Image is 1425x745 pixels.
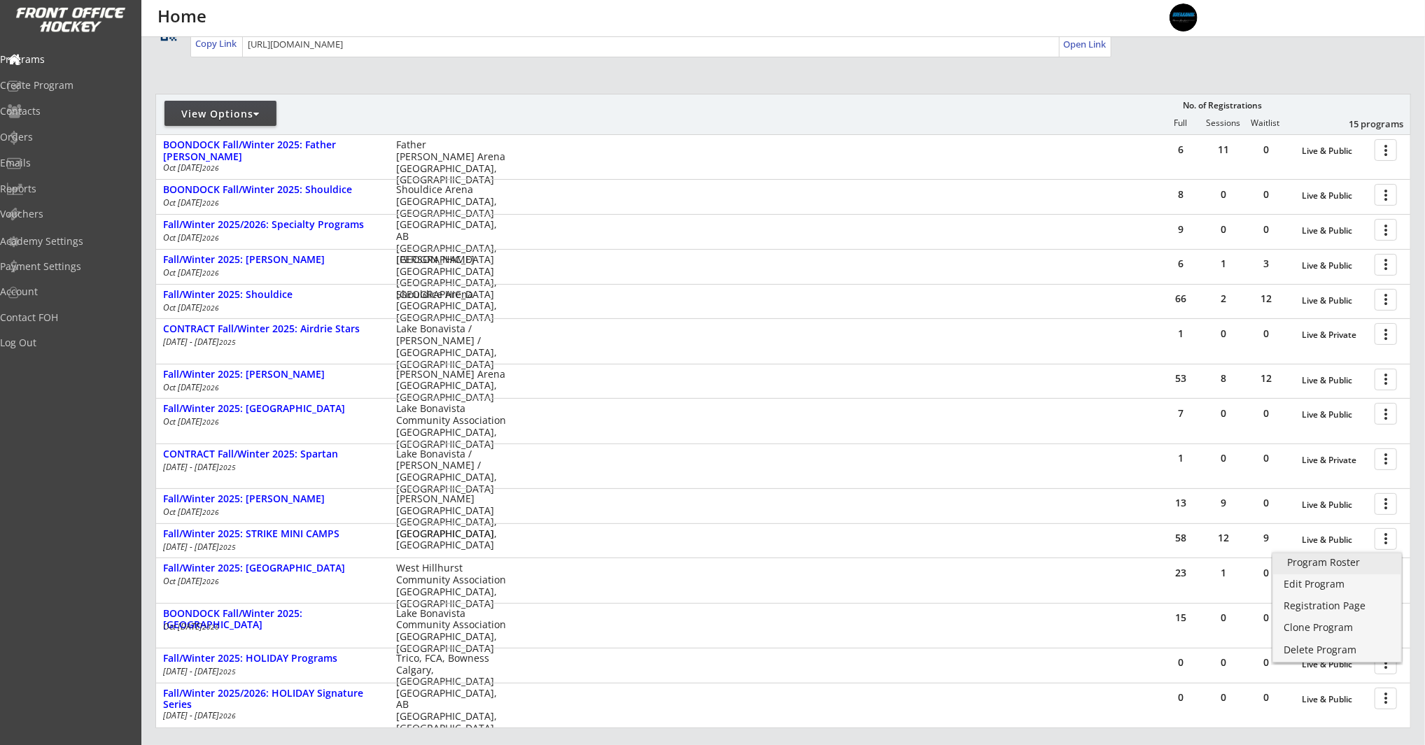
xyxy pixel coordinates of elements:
div: Oct [DATE] [163,269,377,277]
div: 1 [1160,329,1202,339]
div: Live & Public [1302,660,1368,669]
div: 0 [1160,658,1202,667]
div: [PERSON_NAME][GEOGRAPHIC_DATA] [GEOGRAPHIC_DATA], [GEOGRAPHIC_DATA] [396,254,506,301]
div: 2 [1202,294,1244,304]
div: 8 [1160,190,1202,199]
em: 2026 [219,711,236,721]
div: 9 [1202,498,1244,508]
div: 0 [1245,453,1287,463]
div: 0 [1202,658,1244,667]
div: 0 [1245,225,1287,234]
div: Oct [DATE] [163,234,377,242]
div: Live & Public [1302,191,1368,201]
div: Fall/Winter 2025: [PERSON_NAME] [163,369,381,381]
div: Live & Public [1302,376,1368,385]
div: 0 [1202,409,1244,418]
div: 7 [1160,409,1202,418]
div: Father [PERSON_NAME] Arena [GEOGRAPHIC_DATA], [GEOGRAPHIC_DATA] [396,139,506,186]
div: Oct [DATE] [163,577,377,586]
em: 2026 [202,507,219,517]
div: 0 [1245,568,1287,578]
button: more_vert [1375,289,1397,311]
em: 2025 [219,542,236,552]
button: more_vert [1375,369,1397,390]
div: Lake Bonavista Community Association [GEOGRAPHIC_DATA], [GEOGRAPHIC_DATA] [396,403,506,450]
div: [PERSON_NAME] Arena [GEOGRAPHIC_DATA], [GEOGRAPHIC_DATA] [396,369,506,404]
div: Oct [DATE] [163,383,377,392]
button: more_vert [1375,493,1397,515]
div: 6 [1160,145,1202,155]
div: 11 [1202,145,1244,155]
div: Live & Public [1302,500,1368,510]
div: 9 [1160,225,1202,234]
div: [PERSON_NAME][GEOGRAPHIC_DATA] [GEOGRAPHIC_DATA], [GEOGRAPHIC_DATA] [396,493,506,540]
div: 12 [1245,374,1287,383]
div: Sessions [1202,118,1244,128]
div: 0 [1245,658,1287,667]
div: Lake Bonavista / [PERSON_NAME] / [GEOGRAPHIC_DATA], [GEOGRAPHIC_DATA] [396,448,506,495]
div: Full [1160,118,1202,128]
div: Fall/Winter 2025: [PERSON_NAME] [163,254,381,266]
em: 2026 [202,622,219,632]
div: Fall/Winter 2025: Shouldice [163,289,381,301]
div: Edit Program [1284,579,1391,589]
div: 1 [1202,568,1244,578]
div: 0 [1160,693,1202,702]
div: 0 [1245,613,1287,623]
div: Live & Private [1302,330,1368,340]
div: Fall/Winter 2025: [GEOGRAPHIC_DATA] [163,403,381,415]
div: Live & Private [1302,455,1368,465]
div: CONTRACT Fall/Winter 2025: Spartan [163,448,381,460]
em: 2026 [202,163,219,173]
div: Program Roster [1287,558,1387,567]
div: BOONDOCK Fall/Winter 2025: Father [PERSON_NAME] [163,139,381,163]
div: Fall/Winter 2025/2026: Specialty Programs [163,219,381,231]
button: more_vert [1375,528,1397,550]
em: 2025 [219,667,236,676]
div: BOONDOCK Fall/Winter 2025: [GEOGRAPHIC_DATA] [163,608,381,632]
div: Live & Public [1302,695,1368,704]
em: 2025 [219,337,236,347]
em: 2026 [202,198,219,208]
em: 2026 [202,233,219,243]
em: 2026 [202,417,219,427]
div: 0 [1245,498,1287,508]
div: 12 [1245,294,1287,304]
div: Live & Public [1302,261,1368,271]
div: Oct [DATE] [163,199,377,207]
div: Copy Link [195,37,239,50]
div: 1 [1202,259,1244,269]
button: more_vert [1375,448,1397,470]
div: Fall/Winter 2025: [GEOGRAPHIC_DATA] [163,562,381,574]
button: more_vert [1375,219,1397,241]
button: more_vert [1375,323,1397,345]
div: CONTRACT Fall/Winter 2025: Airdrie Stars [163,323,381,335]
em: 2026 [202,383,219,392]
div: [GEOGRAPHIC_DATA], AB [GEOGRAPHIC_DATA], [GEOGRAPHIC_DATA] [396,688,506,735]
div: Shouldice Arena [GEOGRAPHIC_DATA], [GEOGRAPHIC_DATA] [396,289,506,324]
div: Clone Program [1284,623,1391,632]
div: Fall/Winter 2025: [PERSON_NAME] [163,493,381,505]
div: [DATE] - [DATE] [163,338,377,346]
div: 0 [1245,145,1287,155]
div: No. of Registrations [1179,101,1266,111]
button: more_vert [1375,139,1397,161]
div: Lake Bonavista / [PERSON_NAME] / [GEOGRAPHIC_DATA], [GEOGRAPHIC_DATA] [396,323,506,370]
em: 2026 [202,576,219,586]
a: Edit Program [1273,575,1401,596]
div: Live & Public [1302,535,1368,545]
div: 15 programs [1331,118,1403,130]
div: Oct [DATE] [163,623,377,631]
div: Registration Page [1284,601,1391,611]
div: [GEOGRAPHIC_DATA], AB [GEOGRAPHIC_DATA], [GEOGRAPHIC_DATA] [396,219,506,266]
div: BOONDOCK Fall/Winter 2025: Shouldice [163,184,381,196]
div: Oct [DATE] [163,164,377,172]
div: Fall/Winter 2025: HOLIDAY Programs [163,653,381,665]
button: more_vert [1375,184,1397,206]
div: 0 [1245,329,1287,339]
div: [DATE] - [DATE] [163,463,377,471]
div: Lake Bonavista Community Association [GEOGRAPHIC_DATA], [GEOGRAPHIC_DATA] [396,608,506,655]
div: Live & Public [1302,410,1368,420]
div: Shouldice Arena [GEOGRAPHIC_DATA], [GEOGRAPHIC_DATA] [396,184,506,219]
div: Live & Public [1302,146,1368,156]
